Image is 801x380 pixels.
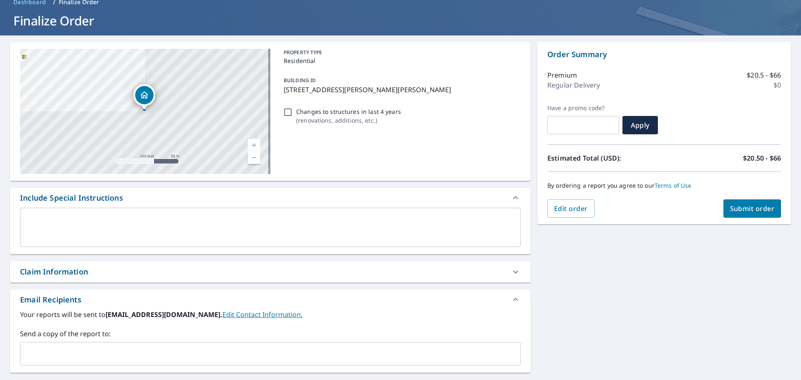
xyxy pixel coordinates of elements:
p: Premium [547,70,577,80]
p: [STREET_ADDRESS][PERSON_NAME][PERSON_NAME] [284,85,517,95]
p: $20.5 - $66 [747,70,781,80]
p: $0 [773,80,781,90]
div: Email Recipients [10,289,531,310]
b: [EMAIL_ADDRESS][DOMAIN_NAME]. [106,310,222,319]
div: Include Special Instructions [10,188,531,208]
a: Current Level 17, Zoom In [248,139,260,151]
label: Have a promo code? [547,104,619,112]
button: Submit order [723,199,781,218]
p: Regular Delivery [547,80,600,90]
span: Edit order [554,204,588,213]
a: Terms of Use [655,181,692,189]
div: Claim Information [10,261,531,282]
p: Estimated Total (USD): [547,153,664,163]
div: Include Special Instructions [20,192,123,204]
p: PROPERTY TYPE [284,49,517,56]
h1: Finalize Order [10,12,791,29]
p: Order Summary [547,49,781,60]
div: Dropped pin, building 1, Residential property, 13668 SE Ellen Dr Clackamas, OR 97015 [133,84,155,110]
span: Apply [629,121,651,130]
a: EditContactInfo [222,310,302,319]
span: Submit order [730,204,775,213]
p: Changes to structures in last 4 years [296,107,401,116]
button: Edit order [547,199,594,218]
p: Residential [284,56,517,65]
p: By ordering a report you agree to our [547,182,781,189]
p: ( renovations, additions, etc. ) [296,116,401,125]
p: $20.50 - $66 [743,153,781,163]
div: Claim Information [20,266,88,277]
div: Email Recipients [20,294,81,305]
a: Current Level 17, Zoom Out [248,151,260,164]
label: Your reports will be sent to [20,310,521,320]
button: Apply [622,116,658,134]
p: BUILDING ID [284,77,316,84]
label: Send a copy of the report to: [20,329,521,339]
